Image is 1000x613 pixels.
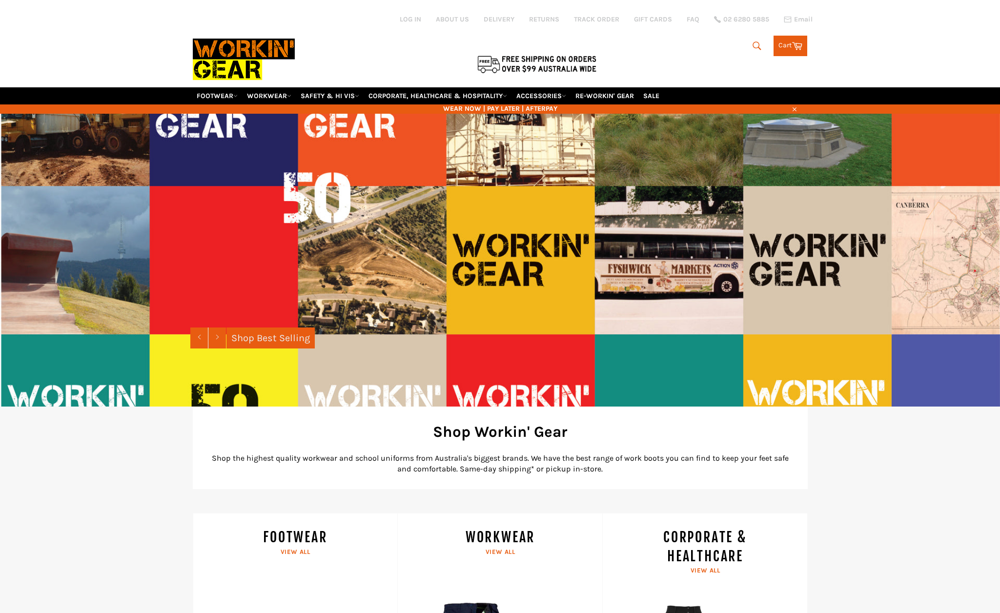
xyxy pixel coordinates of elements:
a: GIFT CARDS [634,15,672,24]
p: Shop the highest quality workwear and school uniforms from Australia's biggest brands. We have th... [207,453,793,474]
a: WORKWEAR [243,87,295,104]
a: ABOUT US [436,15,469,24]
a: RE-WORKIN' GEAR [571,87,638,104]
a: FOOTWEAR [193,87,242,104]
span: WEAR NOW | PAY LATER | AFTERPAY [193,104,808,113]
span: Email [794,16,813,23]
a: SALE [639,87,663,104]
a: Email [784,16,813,23]
a: CORPORATE, HEALTHCARE & HOSPITALITY [365,87,511,104]
a: ACCESSORIES [512,87,570,104]
a: FAQ [687,15,699,24]
span: 02 6280 5885 [723,16,769,23]
a: Shop Best Selling [226,327,315,348]
a: Cart [774,36,807,56]
img: Workin Gear leaders in Workwear, Safety Boots, PPE, Uniforms. Australia's No.1 in Workwear [193,32,295,87]
a: TRACK ORDER [574,15,619,24]
a: Log in [400,15,421,23]
a: 02 6280 5885 [714,16,769,23]
h2: Shop Workin' Gear [207,421,793,442]
a: SAFETY & HI VIS [297,87,363,104]
a: DELIVERY [484,15,514,24]
img: Flat $9.95 shipping Australia wide [476,54,598,74]
a: RETURNS [529,15,559,24]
